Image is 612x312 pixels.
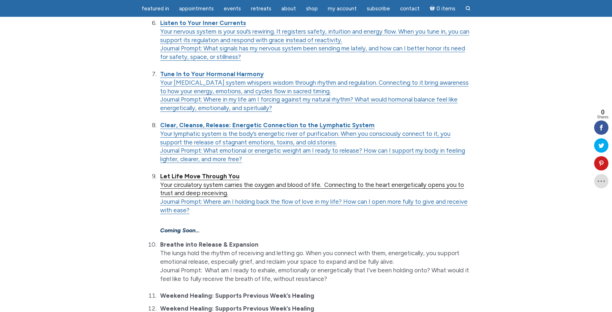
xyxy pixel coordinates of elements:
[160,122,450,146] a: Clear, Cleanse, Release: Energetic Connection to the Lymphatic System Your lymphatic system is th...
[367,5,390,12] span: Subscribe
[302,2,322,16] a: Shop
[160,19,246,26] strong: Listen to Your Inner Currents
[160,173,464,197] a: Let Life Move Through You Your circulatory system carries the oxygen and blood of life. Connectin...
[430,5,436,12] i: Cart
[137,2,173,16] a: featured in
[160,79,469,95] a: Your [MEDICAL_DATA] system whispers wisdom through rhythm and regulation. Connecting to it bring ...
[160,70,264,78] a: Tune In to Your Hormonal Harmony
[396,2,424,16] a: Contact
[142,5,169,12] span: featured in
[436,6,455,11] span: 0 items
[160,19,469,44] a: Listen to Your Inner Currents Your nervous system is your soul’s rewiring. It registers safety, i...
[219,2,245,16] a: Events
[251,5,271,12] span: Retreats
[277,2,300,16] a: About
[160,45,465,61] a: Journal Prompt: What signals has my nervous system been sending me lately, and how can I better h...
[400,5,420,12] span: Contact
[160,173,240,180] strong: Let Life Move Through You
[160,96,458,112] a: Journal Prompt: Where in my life am I forcing against my natural rhythm? What would hormonal bala...
[281,5,296,12] span: About
[362,2,394,16] a: Subscribe
[160,292,314,299] strong: Weekend Healing: Supports Previous Week’s Healing
[224,5,241,12] span: Events
[160,198,468,214] a: Journal Prompt: Where am I holding back the flow of love in my life? How can I open more fully to...
[160,305,314,312] strong: Weekend Healing: Supports Previous Week’s Healing
[425,1,460,16] a: Cart0 items
[158,241,470,283] li: The lungs hold the rhythm of receiving and letting go. When you connect with them, energetically,...
[160,147,465,163] a: Journal Prompt: What emotional or energetic weight am I ready to release? How can I support my bo...
[328,5,357,12] span: My Account
[175,2,218,16] a: Appointments
[247,2,276,16] a: Retreats
[160,241,258,248] strong: Breathe into Release & Expansion
[160,122,375,129] strong: Clear, Cleanse, Release: Energetic Connection to the Lymphatic System
[306,5,318,12] span: Shop
[160,227,199,234] em: Coming Soon…
[324,2,361,16] a: My Account
[597,109,608,115] span: 0
[597,115,608,119] span: Shares
[179,5,214,12] span: Appointments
